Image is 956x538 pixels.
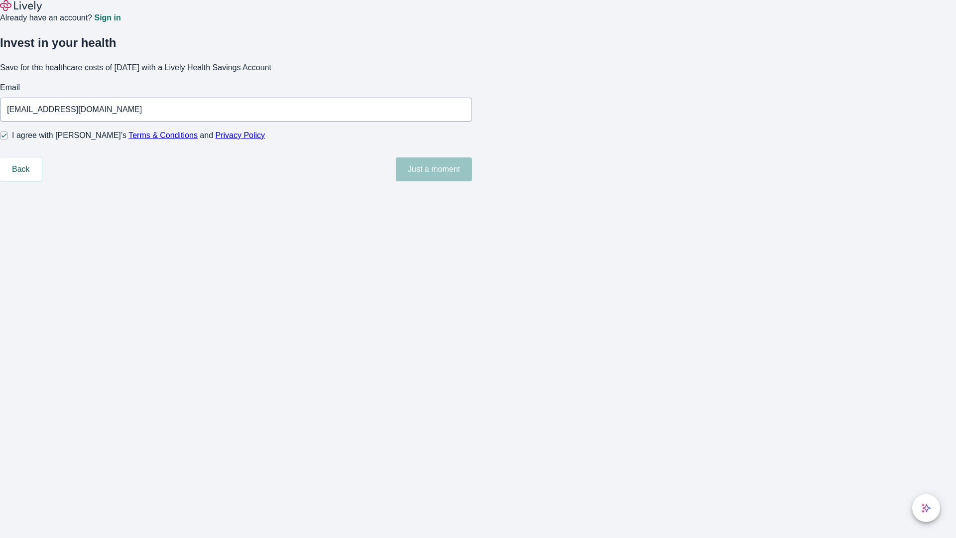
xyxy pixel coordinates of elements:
button: chat [912,494,940,522]
svg: Lively AI Assistant [921,503,931,513]
a: Privacy Policy [216,131,265,139]
span: I agree with [PERSON_NAME]’s and [12,130,265,141]
a: Sign in [94,14,120,22]
a: Terms & Conditions [128,131,198,139]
